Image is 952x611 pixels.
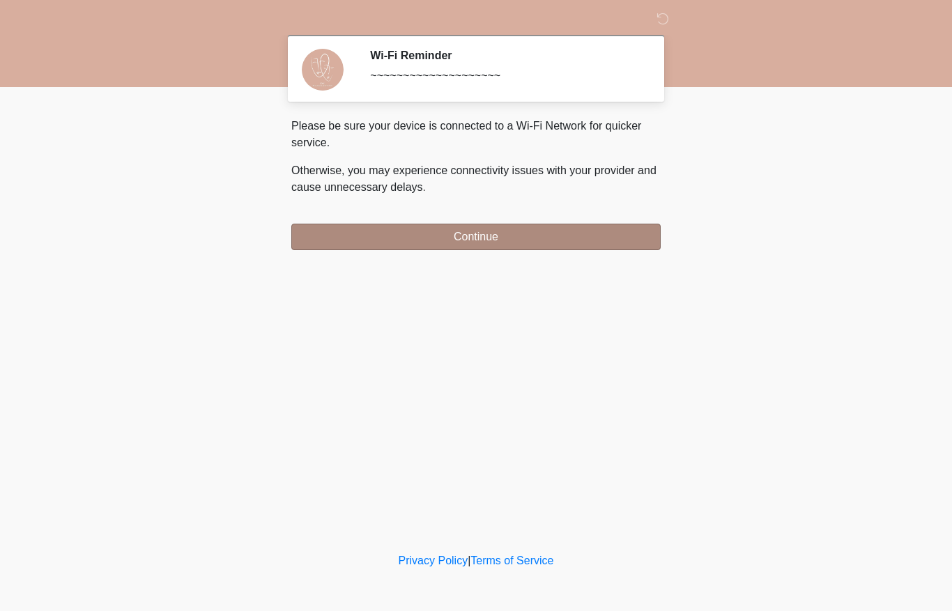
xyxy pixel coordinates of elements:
a: | [468,555,470,566]
a: Terms of Service [470,555,553,566]
p: Please be sure your device is connected to a Wi-Fi Network for quicker service. [291,118,661,151]
img: DM Studio Logo [277,10,295,28]
h2: Wi-Fi Reminder [370,49,640,62]
p: Otherwise, you may experience connectivity issues with your provider and cause unnecessary delays [291,162,661,196]
a: Privacy Policy [399,555,468,566]
div: ~~~~~~~~~~~~~~~~~~~~ [370,68,640,84]
button: Continue [291,224,661,250]
span: . [423,181,426,193]
img: Agent Avatar [302,49,344,91]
